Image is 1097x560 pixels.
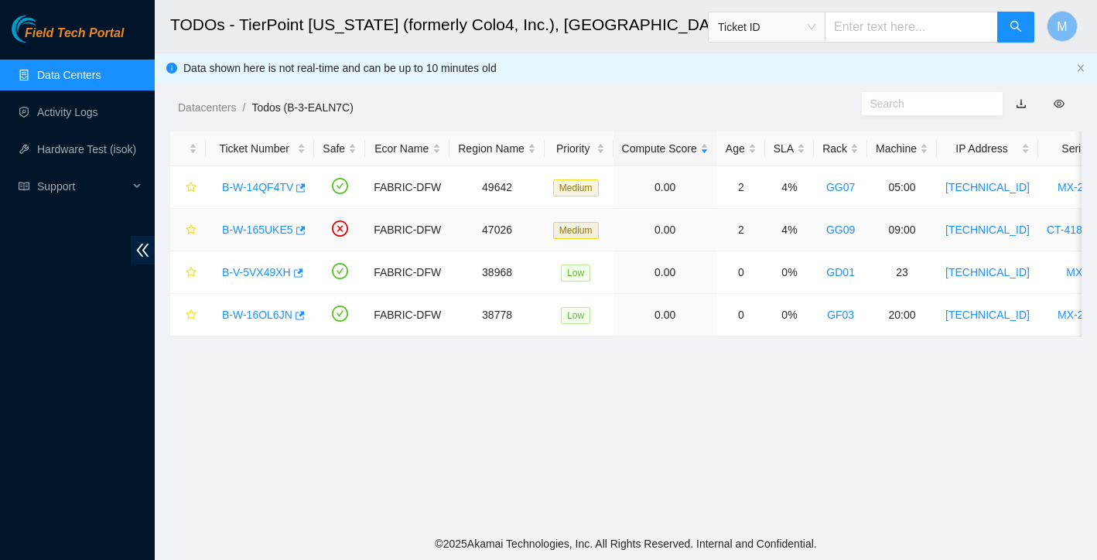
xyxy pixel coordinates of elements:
[717,251,765,294] td: 0
[825,12,998,43] input: Enter text here...
[179,302,197,327] button: star
[613,251,717,294] td: 0.00
[827,309,854,321] a: GF03
[186,267,197,279] span: star
[561,307,590,324] span: Low
[19,181,29,192] span: read
[553,179,599,196] span: Medium
[449,209,545,251] td: 47026
[613,166,717,209] td: 0.00
[365,251,449,294] td: FABRIC-DFW
[365,166,449,209] td: FABRIC-DFW
[613,209,717,251] td: 0.00
[222,309,292,321] a: B-W-16OL6JN
[870,95,983,112] input: Search
[222,266,291,278] a: B-V-5VX49XH
[365,209,449,251] td: FABRIC-DFW
[37,69,101,81] a: Data Centers
[1057,17,1067,36] span: M
[186,224,197,237] span: star
[332,220,348,237] span: close-circle
[332,306,348,322] span: check-circle
[242,101,245,114] span: /
[1010,20,1022,35] span: search
[945,309,1030,321] a: [TECHNICAL_ID]
[1016,97,1027,110] a: download
[553,222,599,239] span: Medium
[1004,91,1038,116] button: download
[449,251,545,294] td: 38968
[765,294,814,336] td: 0%
[867,209,937,251] td: 09:00
[179,260,197,285] button: star
[826,224,855,236] a: GG09
[997,12,1034,43] button: search
[826,181,855,193] a: GG07
[37,143,136,155] a: Hardware Test (isok)
[945,181,1030,193] a: [TECHNICAL_ID]
[945,266,1030,278] a: [TECHNICAL_ID]
[867,166,937,209] td: 05:00
[178,101,236,114] a: Datacenters
[867,251,937,294] td: 23
[765,209,814,251] td: 4%
[186,309,197,322] span: star
[561,265,590,282] span: Low
[222,224,293,236] a: B-W-165UKE5
[332,263,348,279] span: check-circle
[449,294,545,336] td: 38778
[1047,11,1078,42] button: M
[251,101,354,114] a: Todos (B-3-EALN7C)
[1076,63,1085,73] button: close
[717,294,765,336] td: 0
[449,166,545,209] td: 49642
[37,171,128,202] span: Support
[12,28,124,48] a: Akamai TechnologiesField Tech Portal
[332,178,348,194] span: check-circle
[37,106,98,118] a: Activity Logs
[826,266,855,278] a: GD01
[12,15,78,43] img: Akamai Technologies
[179,175,197,200] button: star
[1054,98,1065,109] span: eye
[365,294,449,336] td: FABRIC-DFW
[717,209,765,251] td: 2
[186,182,197,194] span: star
[613,294,717,336] td: 0.00
[155,528,1097,560] footer: © 2025 Akamai Technologies, Inc. All Rights Reserved. Internal and Confidential.
[765,251,814,294] td: 0%
[179,217,197,242] button: star
[765,166,814,209] td: 4%
[222,181,293,193] a: B-W-14QF4TV
[717,166,765,209] td: 2
[867,294,937,336] td: 20:00
[131,236,155,265] span: double-left
[945,224,1030,236] a: [TECHNICAL_ID]
[1076,63,1085,73] span: close
[718,15,815,39] span: Ticket ID
[25,26,124,41] span: Field Tech Portal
